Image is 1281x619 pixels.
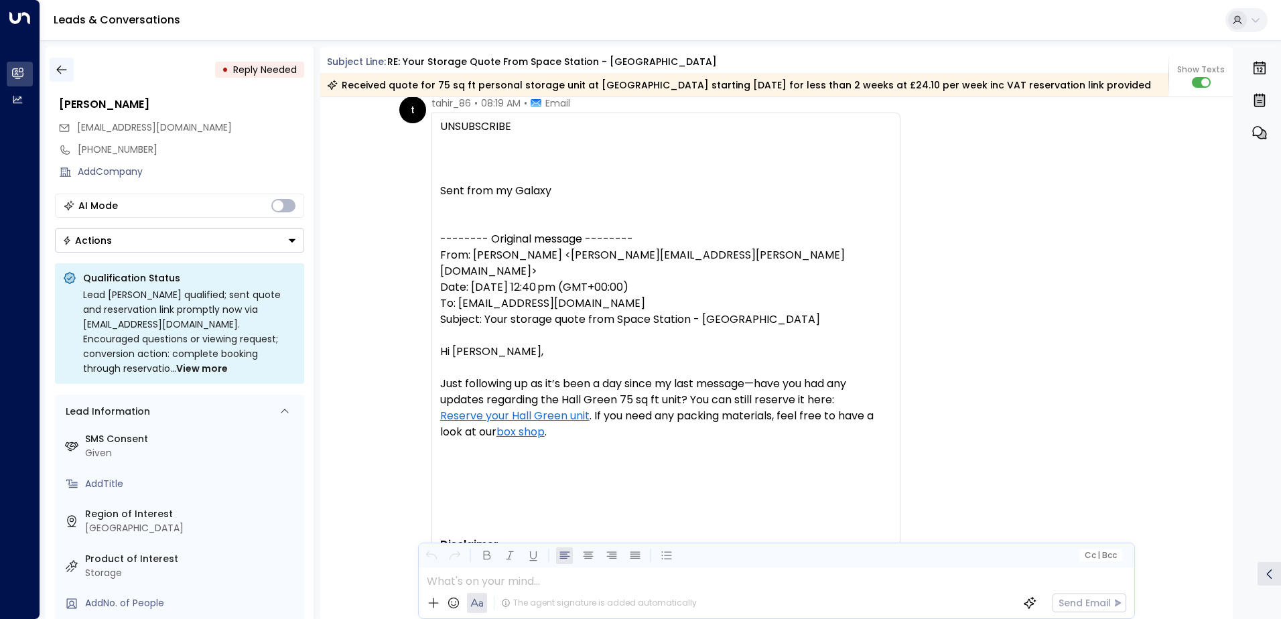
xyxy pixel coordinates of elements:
[446,547,463,564] button: Redo
[545,96,570,110] span: Email
[222,58,228,82] div: •
[501,597,697,609] div: The agent signature is added automatically
[1079,549,1122,562] button: Cc|Bcc
[1097,551,1100,560] span: |
[440,119,511,135] span: UNSUBSCRIBE
[481,96,521,110] span: 08:19 AM
[55,228,304,253] button: Actions
[83,271,296,285] p: Qualification Status
[440,231,892,247] div: -------- Original message --------
[1177,64,1225,76] span: Show Texts
[85,566,299,580] div: Storage
[176,361,228,376] span: View more
[62,234,112,247] div: Actions
[440,537,498,552] b: Disclaimer
[77,121,232,134] span: [EMAIL_ADDRESS][DOMAIN_NAME]
[440,312,892,328] div: Subject: Your storage quote from Space Station - [GEOGRAPHIC_DATA]
[78,143,304,157] div: [PHONE_NUMBER]
[440,408,590,424] a: Reserve your Hall Green unit
[55,228,304,253] div: Button group with a nested menu
[431,96,471,110] span: tahir_86
[85,446,299,460] div: Given
[524,96,527,110] span: •
[233,63,297,76] span: Reply Needed
[440,183,892,199] div: Sent from my Galaxy
[440,344,892,456] p: Hi [PERSON_NAME], Just following up as it’s been a day since my last message—have you had any upd...
[85,552,299,566] label: Product of Interest
[83,287,296,376] div: Lead [PERSON_NAME] qualified; sent quote and reservation link promptly now via [EMAIL_ADDRESS][DO...
[440,247,892,279] div: From: [PERSON_NAME] <[PERSON_NAME][EMAIL_ADDRESS][PERSON_NAME][DOMAIN_NAME]>
[85,521,299,535] div: [GEOGRAPHIC_DATA]
[496,424,545,440] a: box shop
[54,12,180,27] a: Leads & Conversations
[387,55,717,69] div: RE: Your storage quote from Space Station - [GEOGRAPHIC_DATA]
[61,405,150,419] div: Lead Information
[399,96,426,123] div: t
[78,165,304,179] div: AddCompany
[85,477,299,491] div: AddTitle
[440,295,892,312] div: To: [EMAIL_ADDRESS][DOMAIN_NAME]
[423,547,440,564] button: Undo
[59,96,304,113] div: [PERSON_NAME]
[327,78,1151,92] div: Received quote for 75 sq ft personal storage unit at [GEOGRAPHIC_DATA] starting [DATE] for less t...
[474,96,478,110] span: •
[85,432,299,446] label: SMS Consent
[85,596,299,610] div: AddNo. of People
[78,199,118,212] div: AI Mode
[85,507,299,521] label: Region of Interest
[327,55,386,68] span: Subject Line:
[440,279,892,295] div: Date: [DATE] 12:40 pm (GMT+00:00)
[77,121,232,135] span: tahir_86@live.co.uk
[1084,551,1116,560] span: Cc Bcc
